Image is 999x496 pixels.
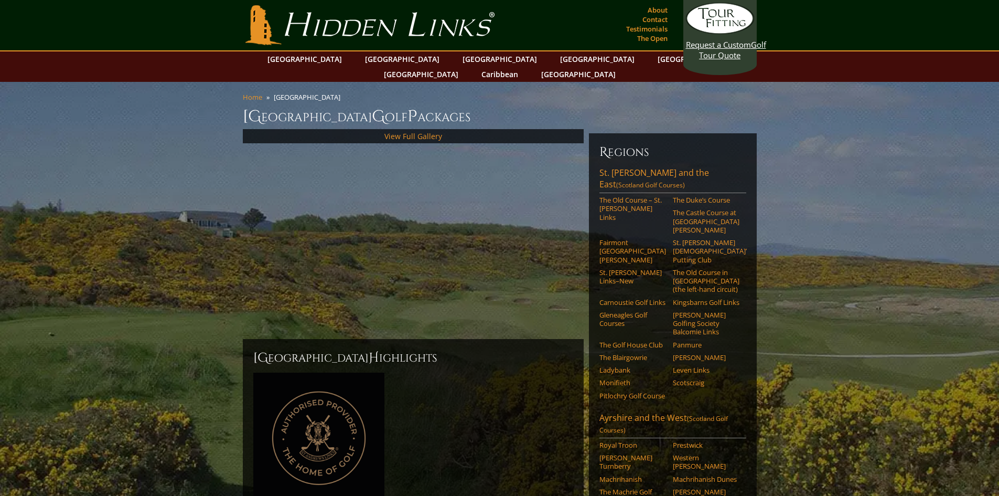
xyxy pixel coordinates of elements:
a: Scotscraig [673,378,739,387]
a: Caribbean [476,67,523,82]
a: Testimonials [624,22,670,36]
a: Fairmont [GEOGRAPHIC_DATA][PERSON_NAME] [599,238,666,264]
a: [GEOGRAPHIC_DATA] [457,51,542,67]
h6: Regions [599,144,746,161]
a: Western [PERSON_NAME] [673,453,739,471]
a: Contact [640,12,670,27]
li: [GEOGRAPHIC_DATA] [274,92,345,102]
a: Home [243,92,262,102]
a: [PERSON_NAME] Golfing Society Balcomie Links [673,311,739,336]
a: Royal Troon [599,441,666,449]
span: H [369,350,379,366]
a: Prestwick [673,441,739,449]
span: (Scotland Golf Courses) [616,181,685,189]
a: [GEOGRAPHIC_DATA] [379,67,464,82]
a: [GEOGRAPHIC_DATA] [652,51,737,67]
a: Request a CustomGolf Tour Quote [686,3,754,60]
a: St. [PERSON_NAME] and the East(Scotland Golf Courses) [599,167,746,193]
span: P [407,106,417,127]
a: Leven Links [673,366,739,374]
a: The Old Course – St. [PERSON_NAME] Links [599,196,666,221]
a: Machrihanish [599,475,666,483]
a: Kingsbarns Golf Links [673,298,739,307]
span: Request a Custom [686,39,751,50]
a: St. [PERSON_NAME] [DEMOGRAPHIC_DATA]’ Putting Club [673,238,739,264]
a: Carnoustie Golf Links [599,298,666,307]
a: View Full Gallery [384,131,442,141]
a: The Castle Course at [GEOGRAPHIC_DATA][PERSON_NAME] [673,208,739,234]
a: Gleneagles Golf Courses [599,311,666,328]
span: (Scotland Golf Courses) [599,414,728,435]
a: The Blairgowrie [599,353,666,362]
a: The Golf House Club [599,341,666,349]
a: The Open [635,31,670,46]
a: [GEOGRAPHIC_DATA] [360,51,445,67]
a: [GEOGRAPHIC_DATA] [555,51,640,67]
a: [PERSON_NAME] [673,353,739,362]
h1: [GEOGRAPHIC_DATA] olf ackages [243,106,757,127]
h2: [GEOGRAPHIC_DATA] ighlights [253,350,573,366]
a: The Old Course in [GEOGRAPHIC_DATA] (the left-hand circuit) [673,268,739,294]
a: Ladybank [599,366,666,374]
a: St. [PERSON_NAME] Links–New [599,268,666,286]
a: [GEOGRAPHIC_DATA] [262,51,347,67]
a: Ayrshire and the West(Scotland Golf Courses) [599,412,746,438]
a: Pitlochry Golf Course [599,392,666,400]
a: [GEOGRAPHIC_DATA] [536,67,621,82]
span: G [372,106,385,127]
a: About [645,3,670,17]
a: Machrihanish Dunes [673,475,739,483]
a: Monifieth [599,378,666,387]
a: [PERSON_NAME] Turnberry [599,453,666,471]
a: The Duke’s Course [673,196,739,204]
a: Panmure [673,341,739,349]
